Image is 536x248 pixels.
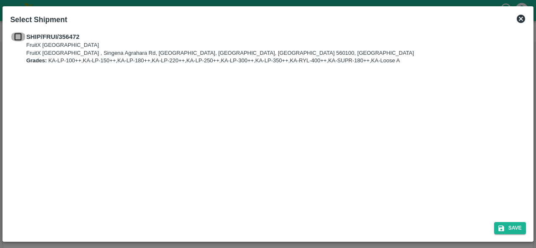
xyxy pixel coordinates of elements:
p: FruitX [GEOGRAPHIC_DATA] , Singena Agrahara Rd, [GEOGRAPHIC_DATA], [GEOGRAPHIC_DATA], [GEOGRAPHIC... [26,49,414,57]
p: FruitX [GEOGRAPHIC_DATA] [26,41,414,49]
b: Grades: [26,57,47,64]
button: Save [494,222,526,234]
b: Select Shipment [10,15,67,24]
b: SHIP/FRUI/356472 [26,33,80,40]
p: KA-LP-100++,KA-LP-150++,KA-LP-180++,KA-LP-220++,KA-LP-250++,KA-LP-300++,KA-LP-350++,KA-RYL-400++,... [26,57,414,65]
